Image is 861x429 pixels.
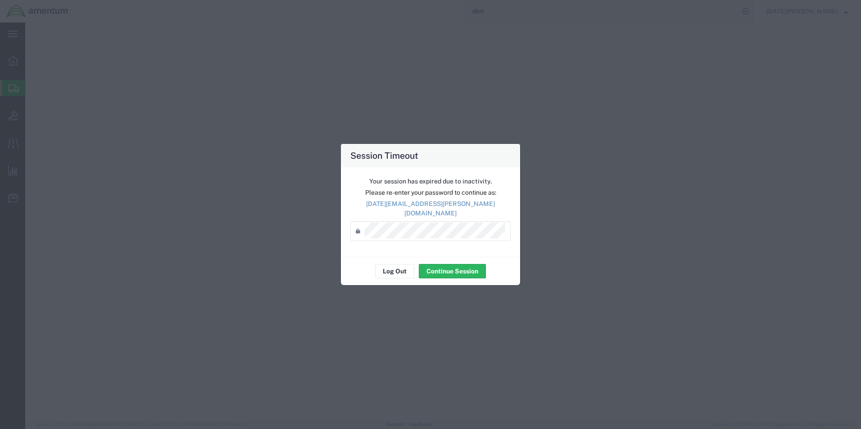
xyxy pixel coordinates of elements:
[350,199,511,218] p: [DATE][EMAIL_ADDRESS][PERSON_NAME][DOMAIN_NAME]
[375,264,414,278] button: Log Out
[350,149,418,162] h4: Session Timeout
[350,177,511,186] p: Your session has expired due to inactivity.
[350,188,511,197] p: Please re-enter your password to continue as:
[419,264,486,278] button: Continue Session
